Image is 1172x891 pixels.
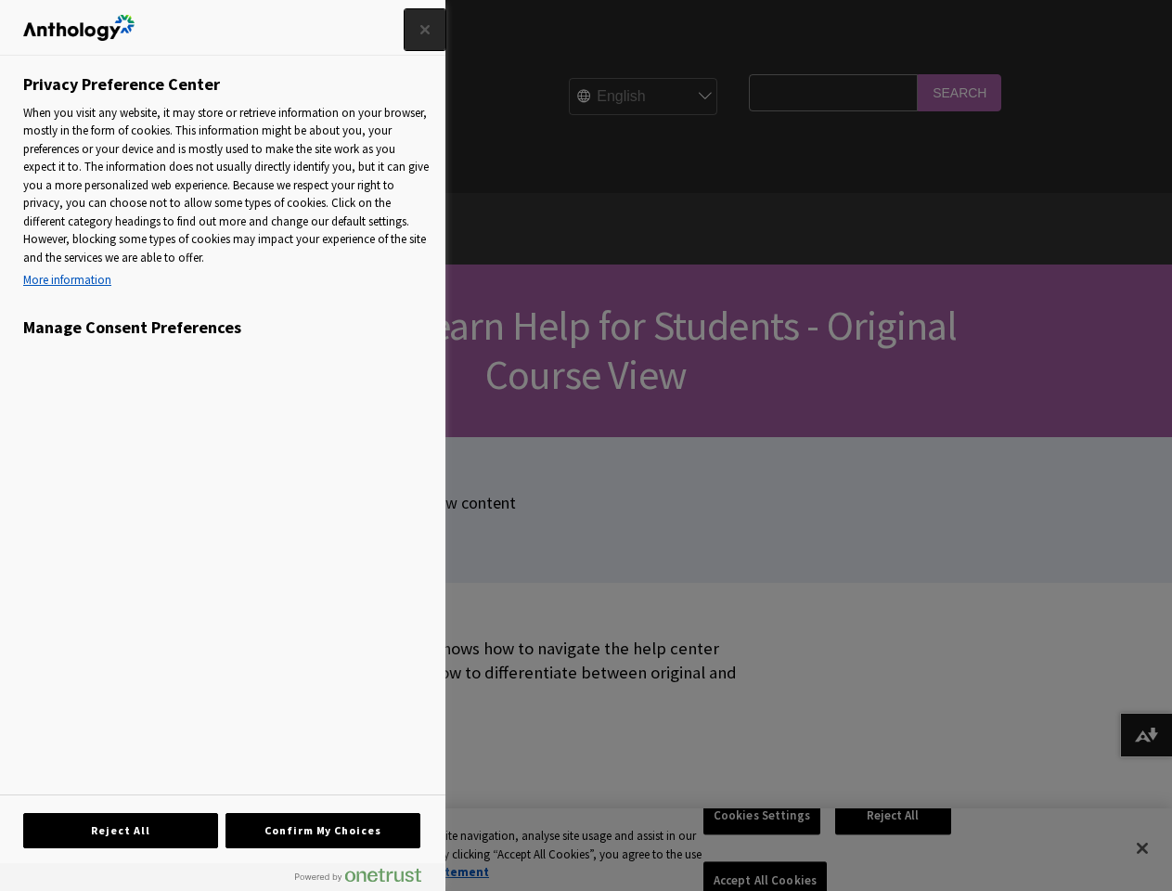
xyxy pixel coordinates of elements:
[23,74,220,95] h2: Privacy Preference Center
[23,104,430,294] div: When you visit any website, it may store or retrieve information on your browser, mostly in the f...
[225,813,420,848] button: Confirm My Choices
[23,9,135,46] div: Company Logo
[295,868,436,891] a: Powered by OneTrust Opens in a new Tab
[295,868,421,883] img: Powered by OneTrust Opens in a new Tab
[23,813,218,848] button: Reject All
[23,317,430,347] h3: Manage Consent Preferences
[405,9,445,50] button: Close
[23,15,135,41] img: Company Logo
[23,271,430,290] a: More information about your privacy, opens in a new tab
